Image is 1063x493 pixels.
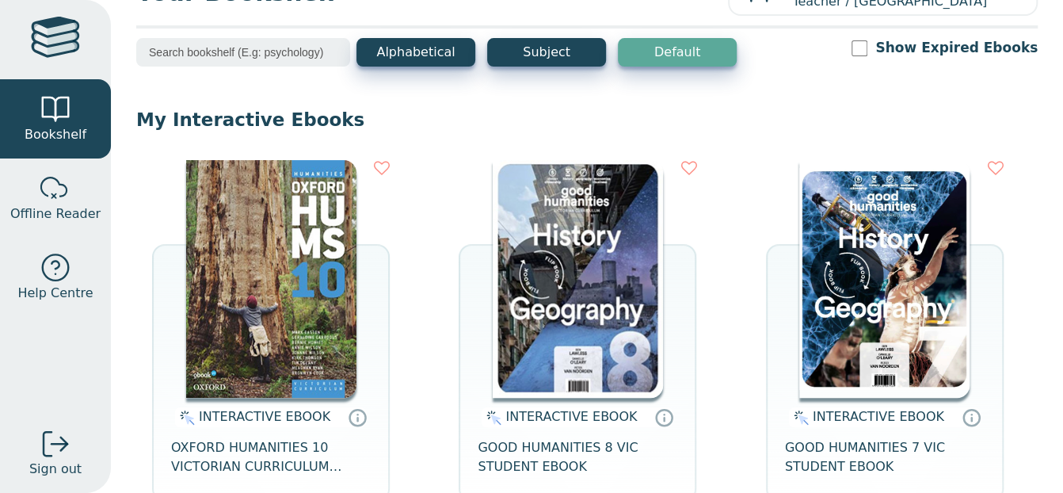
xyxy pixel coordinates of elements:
input: Search bookshelf (E.g: psychology) [136,38,350,67]
span: GOOD HUMANITIES 7 VIC STUDENT EBOOK [785,438,985,476]
span: Help Centre [17,284,93,303]
a: Interactive eBooks are accessed online via the publisher’s portal. They contain interactive resou... [654,407,673,426]
span: INTERACTIVE EBOOK [199,409,330,424]
img: 41e833a2-7fb3-eb11-a9a3-0272d098c78b.jpg [186,160,356,398]
span: INTERACTIVE EBOOK [813,409,944,424]
span: Offline Reader [10,204,101,224]
label: Show Expired Ebooks [875,38,1038,58]
img: c71c2be2-8d91-e911-a97e-0272d098c78b.png [799,160,970,398]
button: Subject [487,38,606,67]
span: INTERACTIVE EBOOK [505,409,637,424]
a: Interactive eBooks are accessed online via the publisher’s portal. They contain interactive resou... [348,407,367,426]
img: interactive.svg [175,408,195,427]
button: Alphabetical [356,38,475,67]
span: Sign out [29,460,82,479]
span: GOOD HUMANITIES 8 VIC STUDENT EBOOK [478,438,677,476]
img: interactive.svg [482,408,501,427]
span: Bookshelf [25,125,86,144]
button: Default [618,38,737,67]
img: 59ae0110-8e91-e911-a97e-0272d098c78b.jpg [493,160,663,398]
img: interactive.svg [789,408,809,427]
a: Interactive eBooks are accessed online via the publisher’s portal. They contain interactive resou... [962,407,981,426]
p: My Interactive Ebooks [136,108,1038,132]
span: OXFORD HUMANITIES 10 VICTORIAN CURRICULUM OBOOK ASSESS 2E [171,438,371,476]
